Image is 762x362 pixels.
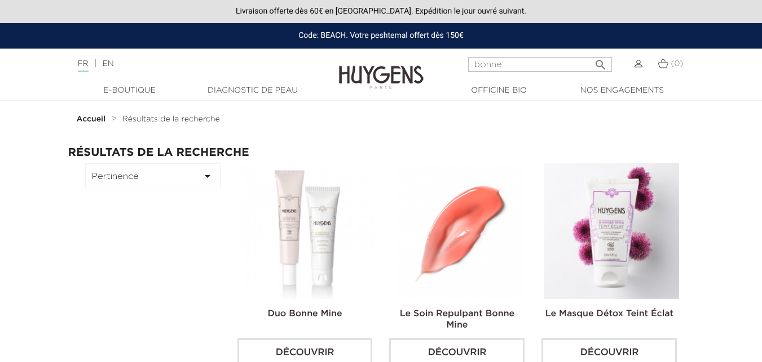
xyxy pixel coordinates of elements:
[591,54,611,69] button: 
[240,163,375,299] img: Duo Bonne Mine
[267,309,342,319] a: Duo Bonne Mine
[339,47,424,91] img: Huygens
[68,146,694,159] h2: Résultats de la recherche
[77,115,108,124] a: Accueil
[77,115,106,123] strong: Accueil
[196,85,309,97] a: Diagnostic de peau
[122,115,220,123] span: Résultats de la recherche
[566,85,679,97] a: Nos engagements
[201,169,214,183] i: 
[78,60,89,72] a: FR
[122,115,220,124] a: Résultats de la recherche
[102,60,113,68] a: EN
[545,309,673,319] a: Le Masque Détox Teint Éclat
[73,85,186,97] a: E-Boutique
[671,60,683,68] span: (0)
[443,85,556,97] a: Officine Bio
[594,55,607,68] i: 
[544,163,679,299] img: Le Masque Détox Teint Éclat
[72,57,309,71] div: |
[468,57,612,72] input: Rechercher
[85,163,221,189] button: Pertinence
[400,309,515,330] a: Le Soin Repulpant Bonne Mine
